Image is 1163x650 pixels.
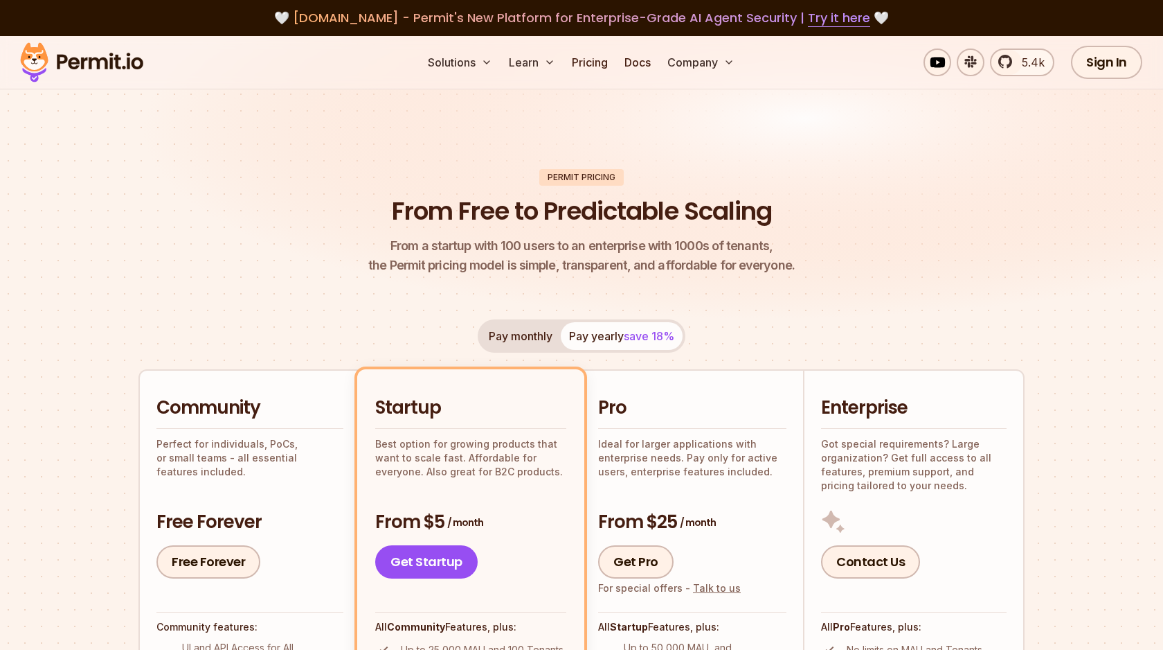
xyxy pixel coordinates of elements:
[693,582,741,594] a: Talk to us
[375,396,566,421] h2: Startup
[156,437,343,479] p: Perfect for individuals, PoCs, or small teams - all essential features included.
[598,545,674,579] a: Get Pro
[156,396,343,421] h2: Community
[156,510,343,535] h3: Free Forever
[990,49,1054,76] a: 5.4k
[598,510,786,535] h3: From $25
[598,437,786,479] p: Ideal for larger applications with enterprise needs. Pay only for active users, enterprise featur...
[422,49,498,76] button: Solutions
[293,9,870,26] span: [DOMAIN_NAME] - Permit's New Platform for Enterprise-Grade AI Agent Security |
[156,545,260,579] a: Free Forever
[821,620,1007,634] h4: All Features, plus:
[808,9,870,27] a: Try it here
[680,516,716,529] span: / month
[33,8,1130,28] div: 🤍 🤍
[566,49,613,76] a: Pricing
[375,620,566,634] h4: All Features, plus:
[598,620,786,634] h4: All Features, plus:
[539,169,624,186] div: Permit Pricing
[392,194,772,229] h1: From Free to Predictable Scaling
[368,236,795,256] span: From a startup with 100 users to an enterprise with 1000s of tenants,
[598,396,786,421] h2: Pro
[598,581,741,595] div: For special offers -
[368,236,795,275] p: the Permit pricing model is simple, transparent, and affordable for everyone.
[447,516,483,529] span: / month
[833,621,850,633] strong: Pro
[14,39,150,86] img: Permit logo
[821,396,1007,421] h2: Enterprise
[503,49,561,76] button: Learn
[375,437,566,479] p: Best option for growing products that want to scale fast. Affordable for everyone. Also great for...
[610,621,648,633] strong: Startup
[821,545,920,579] a: Contact Us
[387,621,445,633] strong: Community
[662,49,740,76] button: Company
[1013,54,1045,71] span: 5.4k
[1071,46,1142,79] a: Sign In
[480,322,561,350] button: Pay monthly
[375,545,478,579] a: Get Startup
[375,510,566,535] h3: From $5
[156,620,343,634] h4: Community features:
[619,49,656,76] a: Docs
[821,437,1007,493] p: Got special requirements? Large organization? Get full access to all features, premium support, a...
